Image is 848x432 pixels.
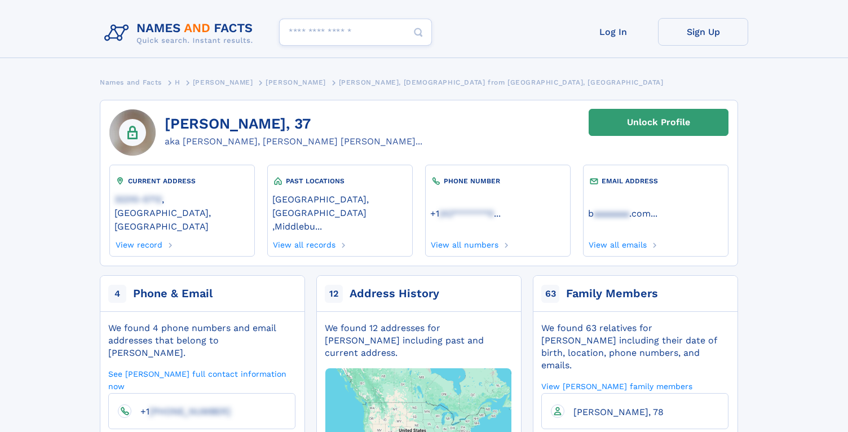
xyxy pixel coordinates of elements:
div: , [272,187,408,237]
span: [PERSON_NAME] [266,78,326,86]
input: search input [279,19,432,46]
a: ... [430,208,566,219]
a: View all emails [588,237,647,249]
a: +1[PHONE_NUMBER] [131,405,231,416]
h1: [PERSON_NAME], 37 [165,116,422,133]
a: View all numbers [430,237,499,249]
a: View all records [272,237,336,249]
div: CURRENT ADDRESS [114,175,250,187]
span: 4 [108,285,126,303]
div: We found 63 relatives for [PERSON_NAME] including their date of birth, location, phone numbers, a... [541,322,728,372]
a: baaaaaaa.com [588,207,651,219]
a: [PERSON_NAME], 78 [564,406,664,417]
span: H [175,78,180,86]
span: [PERSON_NAME], 78 [573,407,664,417]
a: Sign Up [658,18,748,46]
a: Unlock Profile [589,109,728,136]
a: Names and Facts [100,75,162,89]
button: Search Button [405,19,432,46]
div: Address History [350,286,439,302]
div: EMAIL ADDRESS [588,175,723,187]
a: H [175,75,180,89]
a: Middlebu... [275,220,322,232]
div: PAST LOCATIONS [272,175,408,187]
span: 32210-5712 [114,194,162,205]
a: ... [588,208,723,219]
a: [GEOGRAPHIC_DATA], [GEOGRAPHIC_DATA] [272,193,408,218]
img: Logo Names and Facts [100,18,262,49]
span: aaaaaaa [594,208,629,219]
div: aka [PERSON_NAME], [PERSON_NAME] [PERSON_NAME]... [165,135,422,148]
a: View [PERSON_NAME] family members [541,381,692,391]
span: [PERSON_NAME] [193,78,253,86]
span: [PERSON_NAME], [DEMOGRAPHIC_DATA] from [GEOGRAPHIC_DATA], [GEOGRAPHIC_DATA] [339,78,664,86]
div: We found 12 addresses for [PERSON_NAME] including past and current address. [325,322,512,359]
div: Unlock Profile [627,109,690,135]
div: Family Members [566,286,658,302]
a: [PERSON_NAME] [193,75,253,89]
a: View record [114,237,162,249]
span: 12 [325,285,343,303]
div: Phone & Email [133,286,213,302]
div: We found 4 phone numbers and email addresses that belong to [PERSON_NAME]. [108,322,295,359]
a: 32210-5712, [GEOGRAPHIC_DATA], [GEOGRAPHIC_DATA] [114,193,250,232]
a: Log In [568,18,658,46]
span: [PHONE_NUMBER] [149,406,231,417]
a: [PERSON_NAME] [266,75,326,89]
span: 63 [541,285,559,303]
a: See [PERSON_NAME] full contact information now [108,368,295,391]
div: PHONE NUMBER [430,175,566,187]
